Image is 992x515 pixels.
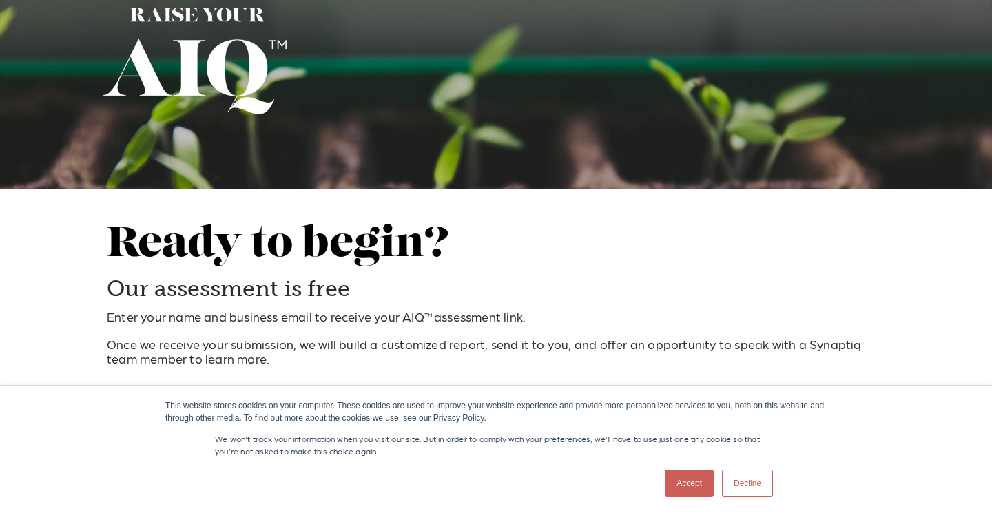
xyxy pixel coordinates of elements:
h2: Ready to begin? [107,223,885,269]
p: Enter your name and business email to receive your AIQ™assessment link. [107,309,885,324]
a: Accept [665,470,714,497]
p: Once we receive your submission, we will build a customized report, send it to you, and offer an ... [107,337,885,366]
h3: Our assessment is free [107,275,885,304]
img: Raise Your AIQ™ [103,8,287,114]
a: Decline [722,470,773,497]
div: This website stores cookies on your computer. These cookies are used to improve your website expe... [165,399,827,424]
p: We won't track your information when you visit our site. But in order to comply with your prefere... [215,432,777,457]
